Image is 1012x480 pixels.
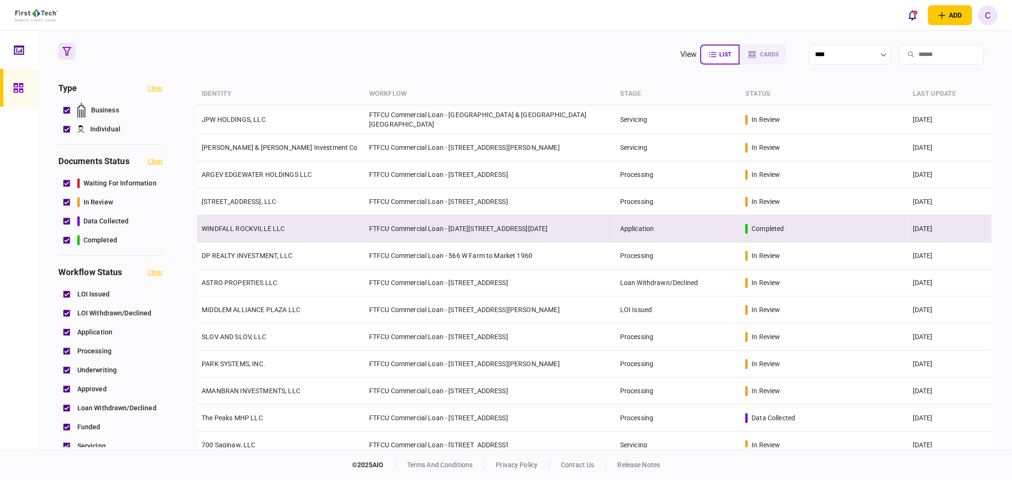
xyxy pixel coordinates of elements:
[364,405,615,432] td: FTFCU Commercial Loan - [STREET_ADDRESS]
[752,332,780,342] div: in review
[741,83,908,105] th: status
[84,216,129,226] span: data collected
[202,116,266,123] a: JPW HOLDINGS, LLC
[77,441,106,451] span: Servicing
[615,405,741,432] td: Processing
[615,105,741,134] td: Servicing
[752,440,780,450] div: in review
[91,105,119,115] span: Business
[77,403,157,413] span: Loan Withdrawn/Declined
[908,269,992,296] td: [DATE]
[58,157,130,166] h3: documents status
[15,9,57,21] img: client company logo
[202,279,277,286] a: ASTRO PROPERTIES LLC
[77,308,152,318] span: LOI Withdrawn/Declined
[615,269,741,296] td: Loan Withdrawn/Declined
[615,296,741,323] td: LOI Issued
[908,83,992,105] th: last update
[615,432,741,459] td: Servicing
[77,365,117,375] span: Underwriting
[364,242,615,269] td: FTFCU Commercial Loan - 566 W Farm to Market 1960
[928,5,972,25] button: open adding identity options
[77,384,107,394] span: Approved
[752,224,784,233] div: completed
[364,188,615,215] td: FTFCU Commercial Loan - [STREET_ADDRESS]
[615,378,741,405] td: Processing
[364,378,615,405] td: FTFCU Commercial Loan - [STREET_ADDRESS]
[364,269,615,296] td: FTFCU Commercial Loan - [STREET_ADDRESS]
[752,278,780,287] div: in review
[202,306,300,314] a: MIDDLEM ALLIANCE PLAZA LLC
[752,143,780,152] div: in review
[615,188,741,215] td: Processing
[202,360,265,368] a: PARK SYSTEMS, INC.
[978,5,998,25] button: C
[364,161,615,188] td: FTFCU Commercial Loan - [STREET_ADDRESS]
[752,251,780,260] div: in review
[202,252,292,259] a: DP REALTY INVESTMENT, LLC
[615,323,741,351] td: Processing
[148,84,163,92] button: clear
[615,134,741,161] td: Servicing
[148,268,163,276] button: clear
[202,225,285,232] a: WINDFALL ROCKVILLE LLC
[752,359,780,369] div: in review
[77,346,111,356] span: Processing
[84,235,117,245] span: completed
[908,296,992,323] td: [DATE]
[364,83,615,105] th: workflow
[202,387,300,395] a: AMANBRAN INVESTMENTS, LLC
[352,460,396,470] div: © 2025 AIO
[908,105,992,134] td: [DATE]
[364,105,615,134] td: FTFCU Commercial Loan - [GEOGRAPHIC_DATA] & [GEOGRAPHIC_DATA] [GEOGRAPHIC_DATA]
[908,134,992,161] td: [DATE]
[364,351,615,378] td: FTFCU Commercial Loan - [STREET_ADDRESS][PERSON_NAME]
[908,351,992,378] td: [DATE]
[908,161,992,188] td: [DATE]
[58,84,77,92] h3: Type
[680,49,697,60] div: view
[902,5,922,25] button: open notifications list
[752,386,780,396] div: in review
[615,215,741,242] td: Application
[202,144,357,151] a: [PERSON_NAME] & [PERSON_NAME] Investment Co
[752,170,780,179] div: in review
[202,414,263,422] a: The Peaks MHP LLC
[908,215,992,242] td: [DATE]
[496,461,538,469] a: privacy policy
[202,333,266,341] a: SLOV AND SLOV, LLC
[740,45,786,65] button: cards
[197,83,364,105] th: identity
[364,323,615,351] td: FTFCU Commercial Loan - [STREET_ADDRESS]
[407,461,473,469] a: terms and conditions
[908,378,992,405] td: [DATE]
[908,323,992,351] td: [DATE]
[90,124,121,134] span: Individual
[752,197,780,206] div: in review
[908,242,992,269] td: [DATE]
[84,178,157,188] span: waiting for information
[908,432,992,459] td: [DATE]
[364,134,615,161] td: FTFCU Commercial Loan - [STREET_ADDRESS][PERSON_NAME]
[908,188,992,215] td: [DATE]
[615,242,741,269] td: Processing
[77,422,101,432] span: Funded
[84,197,113,207] span: in review
[202,441,255,449] a: 700 Saginaw, LLC
[752,305,780,314] div: in review
[618,461,660,469] a: release notes
[700,45,740,65] button: list
[760,51,779,58] span: cards
[561,461,594,469] a: contact us
[202,171,312,178] a: ARGEV EDGEWATER HOLDINGS LLC
[615,83,741,105] th: stage
[615,351,741,378] td: Processing
[148,157,163,165] button: clear
[364,215,615,242] td: FTFCU Commercial Loan - [DATE][STREET_ADDRESS][DATE]
[908,405,992,432] td: [DATE]
[615,161,741,188] td: Processing
[364,296,615,323] td: FTFCU Commercial Loan - [STREET_ADDRESS][PERSON_NAME]
[202,198,276,205] a: [STREET_ADDRESS], LLC
[752,413,795,423] div: data collected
